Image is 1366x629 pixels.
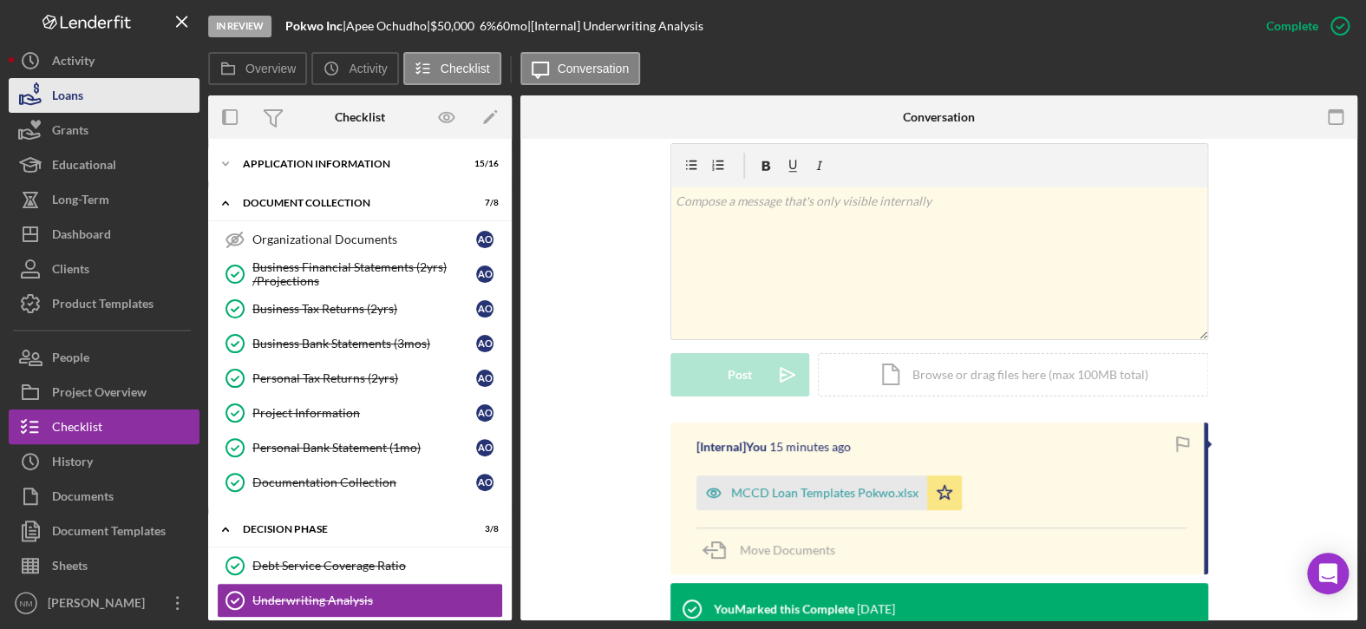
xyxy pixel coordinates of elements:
[9,147,199,182] button: Educational
[285,19,346,33] div: |
[243,524,455,534] div: Decision Phase
[9,182,199,217] button: Long-Term
[217,292,503,326] a: Business Tax Returns (2yrs)AO
[9,113,199,147] button: Grants
[476,231,493,248] div: A O
[335,110,385,124] div: Checklist
[403,52,501,85] button: Checklist
[496,19,527,33] div: 60 mo
[467,198,499,208] div: 7 / 8
[346,19,430,33] div: Apee Ochudho |
[52,43,95,82] div: Activity
[252,475,476,489] div: Documentation Collection
[9,444,199,479] button: History
[217,396,503,430] a: Project InformationAO
[476,265,493,283] div: A O
[558,62,630,75] label: Conversation
[311,52,398,85] button: Activity
[731,486,918,500] div: MCCD Loan Templates Pokwo.xlsx
[1249,9,1357,43] button: Complete
[480,19,496,33] div: 6 %
[740,542,835,557] span: Move Documents
[52,444,93,483] div: History
[9,375,199,410] button: Project Overview
[714,602,854,616] div: You Marked this Complete
[243,198,455,208] div: Document Collection
[52,113,88,152] div: Grants
[52,182,109,221] div: Long-Term
[52,479,114,518] div: Documents
[349,62,387,75] label: Activity
[857,602,895,616] time: 2025-09-05 20:47
[217,430,503,465] a: Personal Bank Statement (1mo)AO
[9,514,199,548] button: Document Templates
[9,43,199,78] button: Activity
[52,375,147,414] div: Project Overview
[43,586,156,625] div: [PERSON_NAME]
[285,18,343,33] b: Pokwo Inc
[217,583,503,618] a: Underwriting Analysis
[52,548,88,587] div: Sheets
[52,410,102,449] div: Checklist
[52,340,89,379] div: People
[441,62,490,75] label: Checklist
[467,159,499,169] div: 15 / 16
[20,599,33,608] text: NM
[903,110,975,124] div: Conversation
[769,440,851,454] time: 2025-09-08 20:50
[217,257,503,292] a: Business Financial Statements (2yrs) /ProjectionsAO
[252,337,476,351] div: Business Bank Statements (3mos)
[245,62,296,75] label: Overview
[52,252,89,291] div: Clients
[696,440,767,454] div: [Internal] You
[9,586,199,620] button: NM[PERSON_NAME]
[728,353,752,396] div: Post
[217,548,503,583] a: Debt Service Coverage Ratio
[217,465,503,500] a: Documentation CollectionAO
[252,233,476,246] div: Organizational Documents
[467,524,499,534] div: 3 / 8
[52,78,83,117] div: Loans
[252,441,476,455] div: Personal Bank Statement (1mo)
[476,335,493,352] div: A O
[696,528,853,572] button: Move Documents
[476,439,493,456] div: A O
[252,371,476,385] div: Personal Tax Returns (2yrs)
[9,548,199,583] button: Sheets
[208,52,307,85] button: Overview
[52,147,116,187] div: Educational
[9,217,199,252] a: Dashboard
[1266,9,1318,43] div: Complete
[252,260,476,288] div: Business Financial Statements (2yrs) /Projections
[476,370,493,387] div: A O
[430,18,474,33] span: $50,000
[252,406,476,420] div: Project Information
[476,474,493,491] div: A O
[217,222,503,257] a: Organizational DocumentsAO
[696,475,962,510] button: MCCD Loan Templates Pokwo.xlsx
[9,340,199,375] button: People
[670,353,809,396] button: Post
[476,300,493,318] div: A O
[217,326,503,361] a: Business Bank Statements (3mos)AO
[208,16,271,37] div: In Review
[1307,553,1349,594] div: Open Intercom Messenger
[476,404,493,422] div: A O
[252,593,502,607] div: Underwriting Analysis
[9,252,199,286] button: Clients
[52,217,111,256] div: Dashboard
[9,78,199,113] button: Loans
[9,286,199,321] a: Product Templates
[252,302,476,316] div: Business Tax Returns (2yrs)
